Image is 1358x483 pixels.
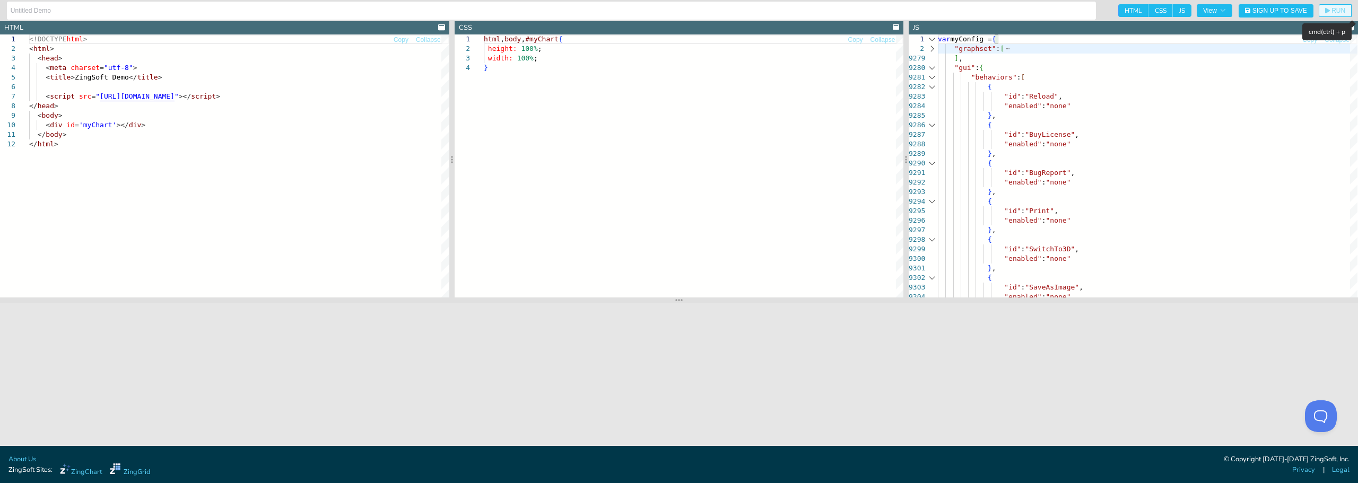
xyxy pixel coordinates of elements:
[988,150,992,157] span: }
[41,111,58,119] span: body
[1005,245,1021,253] span: "id"
[1148,4,1173,17] span: CSS
[158,73,162,81] span: >
[909,168,924,178] div: 9291
[393,35,409,45] button: Copy
[1000,45,1005,52] span: [
[38,102,54,110] span: head
[58,111,63,119] span: >
[848,35,864,45] button: Copy
[1025,169,1071,177] span: "BugReport"
[909,54,924,63] div: 9279
[29,102,38,110] span: </
[521,45,537,52] span: 100%
[1075,130,1080,138] span: ,
[1075,245,1080,253] span: ,
[909,149,924,159] div: 9289
[925,73,939,82] div: Click to collapse the range.
[1025,245,1075,253] span: "SwitchTo3D"
[955,64,976,72] span: "gui"
[525,35,559,43] span: #myChart
[38,111,42,119] span: <
[909,254,924,264] div: 9300
[46,121,50,129] span: <
[1302,35,1318,45] button: Copy
[46,92,50,100] span: <
[38,140,54,148] span: html
[129,73,137,81] span: </
[1017,73,1021,81] span: :
[500,35,504,43] span: ,
[1292,465,1315,475] a: Privacy
[46,73,50,81] span: <
[1042,140,1046,148] span: :
[909,63,924,73] div: 9280
[1025,207,1055,215] span: "Print"
[909,264,924,273] div: 9301
[110,463,150,477] a: ZingGrid
[116,121,128,129] span: ></
[455,54,470,63] div: 3
[988,264,992,272] span: }
[870,37,895,43] span: Collapse
[909,159,924,168] div: 9290
[1005,254,1042,262] span: "enabled"
[1025,92,1059,100] span: "Reload"
[955,45,996,52] span: "graphset"
[996,45,1000,52] span: :
[925,273,939,283] div: Click to collapse the range.
[909,273,924,283] div: 9302
[1005,207,1021,215] span: "id"
[909,206,924,216] div: 9295
[1046,254,1071,262] span: "none"
[988,197,992,205] span: {
[1118,4,1191,17] div: checkbox-group
[992,111,996,119] span: ,
[1309,28,1345,36] span: cmd(ctrl) + p
[1305,400,1337,432] iframe: Toggle Customer Support
[1005,178,1042,186] span: "enabled"
[175,92,179,100] span: "
[1203,7,1226,14] span: View
[1331,7,1345,14] span: RUN
[988,159,992,167] span: {
[988,111,992,119] span: }
[41,54,58,62] span: head
[1332,465,1350,475] a: Legal
[848,37,863,43] span: Copy
[925,34,939,44] div: Click to collapse the range.
[38,54,42,62] span: <
[484,35,500,43] span: html
[66,121,75,129] span: id
[4,23,23,33] div: HTML
[909,283,924,292] div: 9303
[71,73,75,81] span: >
[141,121,145,129] span: >
[909,34,924,44] div: 1
[416,37,441,43] span: Collapse
[1046,293,1071,301] span: "none"
[58,54,63,62] span: >
[909,235,924,244] div: 9298
[29,35,66,43] span: <!DOCTYPE
[925,197,939,206] div: Click to collapse the range.
[992,35,996,43] span: {
[79,92,91,100] span: src
[988,235,992,243] span: {
[909,92,924,101] div: 9283
[1021,169,1025,177] span: :
[100,92,175,100] span: [URL][DOMAIN_NAME]
[91,92,95,100] span: =
[1005,130,1021,138] span: "id"
[976,64,980,72] span: :
[992,188,996,196] span: ,
[909,44,924,54] div: 2
[1042,216,1046,224] span: :
[129,121,141,129] span: div
[1042,178,1046,186] span: :
[909,178,924,187] div: 9292
[537,45,542,52] span: ;
[100,64,104,72] span: =
[488,45,517,52] span: height:
[79,121,116,129] span: 'myChart'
